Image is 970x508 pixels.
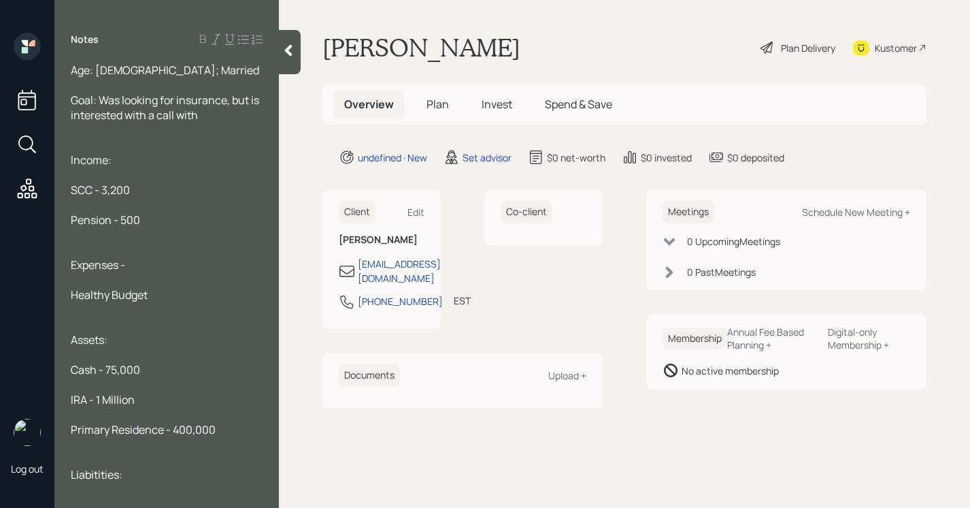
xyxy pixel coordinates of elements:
[407,206,424,219] div: Edit
[545,97,612,112] span: Spend & Save
[427,97,449,112] span: Plan
[11,462,44,475] div: Log out
[482,97,512,112] span: Invest
[501,201,552,223] h6: Co-client
[71,153,112,168] span: Income:
[71,93,261,123] span: Goal: Was looking for insurance, but is interested with a call with
[727,150,784,165] div: $0 deposited
[802,206,910,219] div: Schedule New Meeting +
[339,234,424,246] h6: [PERSON_NAME]
[71,392,135,407] span: IRA - 1 Million
[71,257,125,272] span: Expenses -
[71,422,216,437] span: Primary Residence - 400,000
[358,150,427,165] div: undefined · New
[687,265,756,279] div: 0 Past Meeting s
[663,328,727,350] h6: Membership
[682,364,779,378] div: No active membership
[344,97,394,112] span: Overview
[663,201,714,223] h6: Meetings
[463,150,512,165] div: Set advisor
[781,41,835,55] div: Plan Delivery
[727,326,817,351] div: Annual Fee Based Planning +
[71,63,259,78] span: Age: [DEMOGRAPHIC_DATA]; Married
[71,287,148,302] span: Healthy Budget
[71,33,99,46] label: Notes
[71,467,122,482] span: Liabitities:
[641,150,692,165] div: $0 invested
[687,234,780,249] div: 0 Upcoming Meeting s
[71,212,140,227] span: Pension - 500
[547,150,605,165] div: $0 net-worth
[828,326,910,351] div: Digital-only Membership +
[14,419,41,446] img: retirable_logo.png
[71,362,140,377] span: Cash - 75,000
[875,41,917,55] div: Kustomer
[339,201,375,223] h6: Client
[358,257,441,285] div: [EMAIL_ADDRESS][DOMAIN_NAME]
[358,294,443,308] div: [PHONE_NUMBER]
[548,369,586,382] div: Upload +
[322,33,520,63] h1: [PERSON_NAME]
[339,364,400,387] h6: Documents
[71,182,130,197] span: SCC - 3,200
[454,293,471,308] div: EST
[71,332,107,347] span: Assets:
